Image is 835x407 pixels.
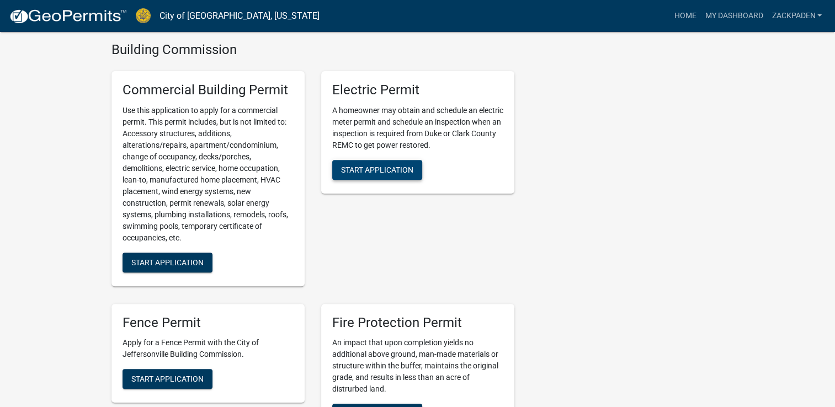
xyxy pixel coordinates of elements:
img: City of Jeffersonville, Indiana [136,8,151,23]
p: Use this application to apply for a commercial permit. This permit includes, but is not limited t... [123,105,294,244]
a: City of [GEOGRAPHIC_DATA], [US_STATE] [159,7,320,25]
p: A homeowner may obtain and schedule an electric meter permit and schedule an inspection when an i... [332,105,503,151]
p: An impact that upon completion yields no additional above ground, man-made materials or structure... [332,337,503,395]
h5: Fence Permit [123,315,294,331]
button: Start Application [123,369,212,389]
a: zackpaden [767,6,826,26]
button: Start Application [332,160,422,180]
a: My Dashboard [700,6,767,26]
h5: Fire Protection Permit [332,315,503,331]
span: Start Application [341,165,413,174]
h4: Building Commission [111,42,514,58]
h5: Commercial Building Permit [123,82,294,98]
button: Start Application [123,253,212,272]
p: Apply for a Fence Permit with the City of Jeffersonville Building Commission. [123,337,294,360]
span: Start Application [131,374,204,383]
span: Start Application [131,258,204,266]
h5: Electric Permit [332,82,503,98]
a: Home [669,6,700,26]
